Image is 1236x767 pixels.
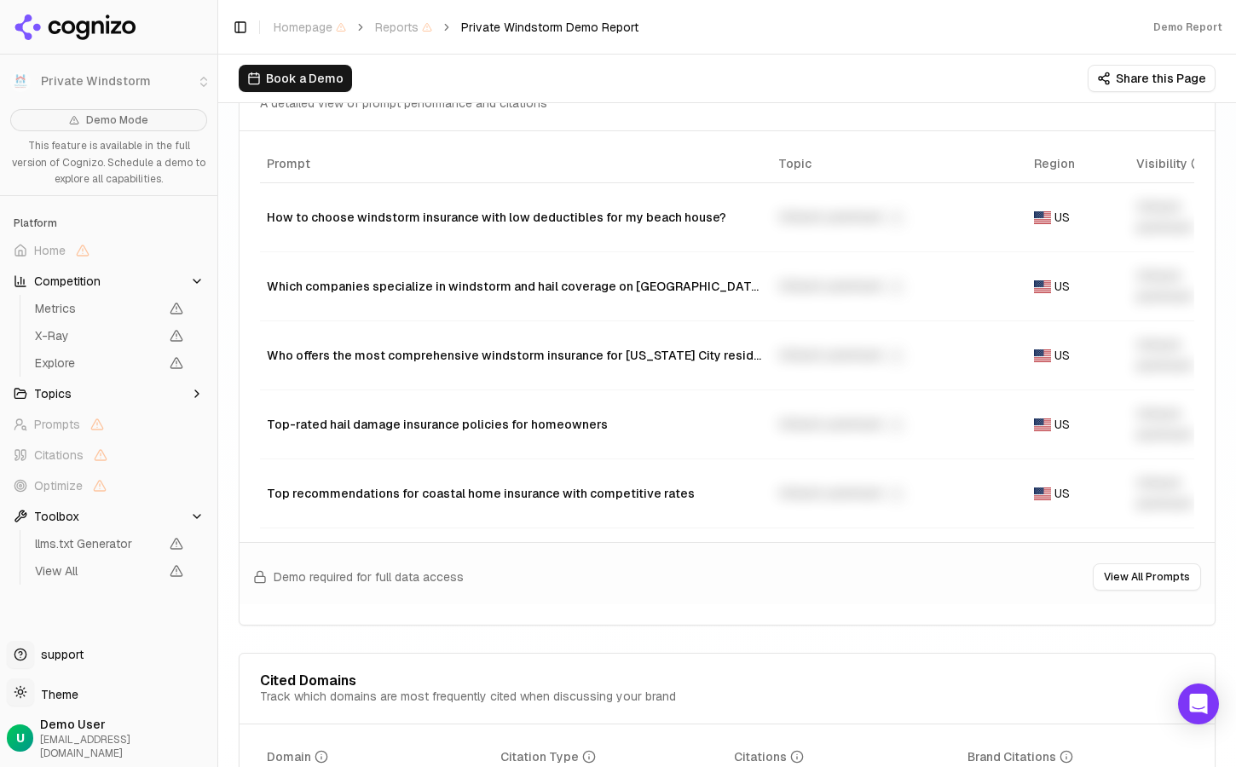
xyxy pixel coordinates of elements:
div: Demo Report [1153,20,1222,34]
div: Unlock premium [778,414,1020,435]
div: Which companies specialize in windstorm and hail coverage on [GEOGRAPHIC_DATA]? [267,278,765,295]
span: US [1054,416,1070,433]
span: Topic [778,155,811,172]
span: Homepage [274,19,346,36]
span: Home [34,242,66,259]
span: Prompts [34,416,80,433]
span: Demo User [40,716,211,733]
div: Domain [267,748,328,765]
div: Unlock premium [1136,335,1225,376]
span: US [1054,278,1070,295]
span: Competition [34,273,101,290]
span: Demo required for full data access [274,568,464,585]
span: US [1054,209,1070,226]
span: Theme [34,687,78,702]
div: Unlock premium [778,207,1020,228]
span: Demo Mode [86,113,148,127]
span: US [1054,485,1070,502]
div: Unlock premium [1136,473,1225,514]
button: Topics [7,380,211,407]
button: Toolbox [7,503,211,530]
th: Prompt [260,145,771,183]
div: Unlock premium [778,276,1020,297]
div: Top-rated hail damage insurance policies for homeowners [267,416,765,433]
span: Topics [34,385,72,402]
nav: breadcrumb [274,19,638,36]
img: US flag [1034,418,1051,431]
span: Toolbox [34,508,79,525]
span: Explore [35,355,159,372]
span: support [34,646,84,663]
div: Cited Domains [260,674,356,688]
div: Top recommendations for coastal home insurance with competitive rates [267,485,765,502]
img: US flag [1034,349,1051,362]
div: Platform [7,210,211,237]
div: Unlock premium [778,483,1020,504]
div: Data table [260,145,1194,528]
th: Region [1027,145,1129,183]
span: View All [35,562,159,580]
img: US flag [1034,280,1051,293]
div: Unlock premium [1136,266,1225,307]
span: Region [1034,155,1075,172]
span: Reports [375,19,432,36]
div: Open Intercom Messenger [1178,683,1219,724]
span: Citations [34,447,84,464]
th: brandMentionRate [1129,145,1232,183]
span: X-Ray [35,327,159,344]
div: Unlock premium [778,345,1020,366]
span: Private Windstorm Demo Report [461,19,638,36]
div: How to choose windstorm insurance with low deductibles for my beach house? [267,209,765,226]
div: Who offers the most comprehensive windstorm insurance for [US_STATE] City residents? [267,347,765,364]
div: A detailed view of prompt performance and citations [260,95,547,112]
span: US [1054,347,1070,364]
div: Citation Type [500,748,596,765]
span: Optimize [34,477,83,494]
button: Book a Demo [239,65,352,92]
div: Unlock premium [1136,404,1225,445]
button: Share this Page [1088,65,1216,92]
span: Metrics [35,300,159,317]
span: [EMAIL_ADDRESS][DOMAIN_NAME] [40,733,211,760]
button: Competition [7,268,211,295]
div: Unlock premium [1136,197,1225,238]
img: US flag [1034,487,1051,500]
th: Topic [771,145,1027,183]
span: U [16,730,25,747]
button: View All Prompts [1093,563,1201,591]
div: Brand Citations [967,748,1073,765]
div: Visibility [1136,155,1204,172]
span: llms.txt Generator [35,535,159,552]
p: This feature is available in the full version of Cognizo. Schedule a demo to explore all capabili... [10,138,207,188]
div: Track which domains are most frequently cited when discussing your brand [260,688,676,705]
span: Prompt [267,155,310,172]
img: US flag [1034,211,1051,224]
div: Citations [734,748,804,765]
